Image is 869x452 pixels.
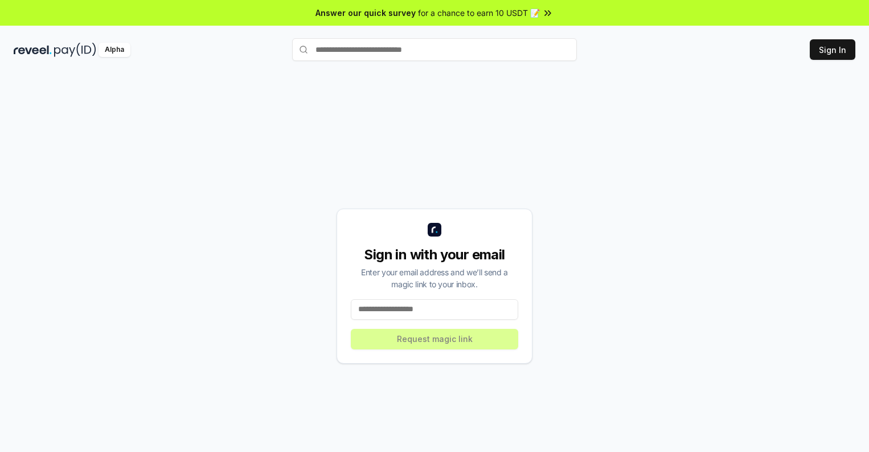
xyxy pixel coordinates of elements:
[315,7,416,19] span: Answer our quick survey
[14,43,52,57] img: reveel_dark
[810,39,855,60] button: Sign In
[99,43,130,57] div: Alpha
[351,246,518,264] div: Sign in with your email
[418,7,540,19] span: for a chance to earn 10 USDT 📝
[54,43,96,57] img: pay_id
[428,223,441,237] img: logo_small
[351,266,518,290] div: Enter your email address and we’ll send a magic link to your inbox.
